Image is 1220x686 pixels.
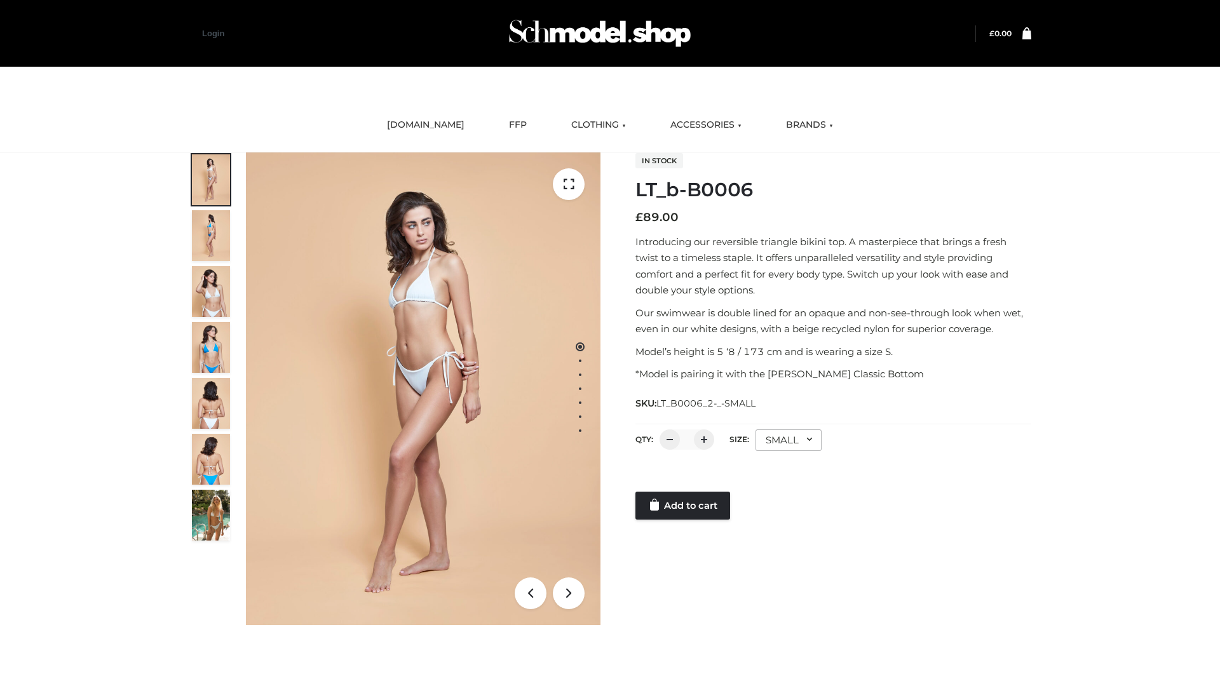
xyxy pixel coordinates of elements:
[756,429,822,451] div: SMALL
[776,111,843,139] a: BRANDS
[635,366,1031,382] p: *Model is pairing it with the [PERSON_NAME] Classic Bottom
[202,29,224,38] a: Login
[635,234,1031,299] p: Introducing our reversible triangle bikini top. A masterpiece that brings a fresh twist to a time...
[635,492,730,520] a: Add to cart
[989,29,1012,38] a: £0.00
[635,178,1031,201] h1: LT_b-B0006
[989,29,994,38] span: £
[192,154,230,205] img: ArielClassicBikiniTop_CloudNine_AzureSky_OW114ECO_1-scaled.jpg
[635,344,1031,360] p: Model’s height is 5 ‘8 / 173 cm and is wearing a size S.
[729,434,749,444] label: Size:
[635,305,1031,337] p: Our swimwear is double lined for an opaque and non-see-through look when wet, even in our white d...
[635,153,683,168] span: In stock
[192,434,230,485] img: ArielClassicBikiniTop_CloudNine_AzureSky_OW114ECO_8-scaled.jpg
[192,210,230,261] img: ArielClassicBikiniTop_CloudNine_AzureSky_OW114ECO_2-scaled.jpg
[635,434,653,444] label: QTY:
[635,210,679,224] bdi: 89.00
[192,490,230,541] img: Arieltop_CloudNine_AzureSky2.jpg
[377,111,474,139] a: [DOMAIN_NAME]
[246,152,600,625] img: ArielClassicBikiniTop_CloudNine_AzureSky_OW114ECO_1
[562,111,635,139] a: CLOTHING
[505,8,695,58] img: Schmodel Admin 964
[661,111,751,139] a: ACCESSORIES
[192,378,230,429] img: ArielClassicBikiniTop_CloudNine_AzureSky_OW114ECO_7-scaled.jpg
[499,111,536,139] a: FFP
[635,210,643,224] span: £
[192,266,230,317] img: ArielClassicBikiniTop_CloudNine_AzureSky_OW114ECO_3-scaled.jpg
[192,322,230,373] img: ArielClassicBikiniTop_CloudNine_AzureSky_OW114ECO_4-scaled.jpg
[989,29,1012,38] bdi: 0.00
[656,398,756,409] span: LT_B0006_2-_-SMALL
[635,396,757,411] span: SKU:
